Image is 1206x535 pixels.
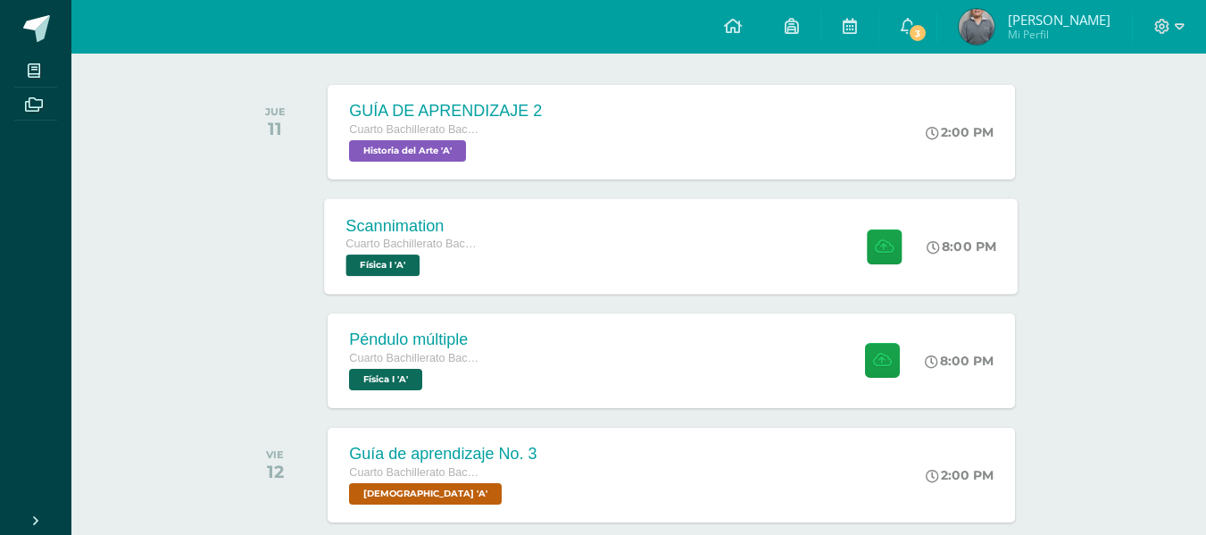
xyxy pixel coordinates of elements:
[349,466,483,479] span: Cuarto Bachillerato Bachillerato en CCLL con Orientación en Diseño Gráfico
[349,445,536,464] div: Guía de aprendizaje No. 3
[349,102,542,121] div: GUÍA DE APRENDIZAJE 2
[959,9,994,45] img: 1b81ffb1054cee16f8981d9b3bc82726.png
[265,105,286,118] div: JUE
[927,238,997,255] div: 8:00 PM
[926,467,994,483] div: 2:00 PM
[346,216,482,235] div: Scannimation
[926,124,994,140] div: 2:00 PM
[349,352,483,364] span: Cuarto Bachillerato Bachillerato en CCLL con Orientación en Diseño Gráfico
[266,448,284,461] div: VIE
[346,255,420,276] span: Física I 'A'
[346,238,482,250] span: Cuarto Bachillerato Bachillerato en CCLL con Orientación en Diseño Gráfico
[265,118,286,139] div: 11
[1008,27,1110,42] span: Mi Perfil
[1008,11,1110,29] span: [PERSON_NAME]
[349,123,483,136] span: Cuarto Bachillerato Bachillerato en CCLL con Orientación en Diseño Gráfico
[908,23,927,43] span: 3
[349,330,483,349] div: Péndulo múltiple
[266,461,284,482] div: 12
[925,353,994,369] div: 8:00 PM
[349,140,466,162] span: Historia del Arte 'A'
[349,369,422,390] span: Física I 'A'
[349,483,502,505] span: Biblia 'A'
